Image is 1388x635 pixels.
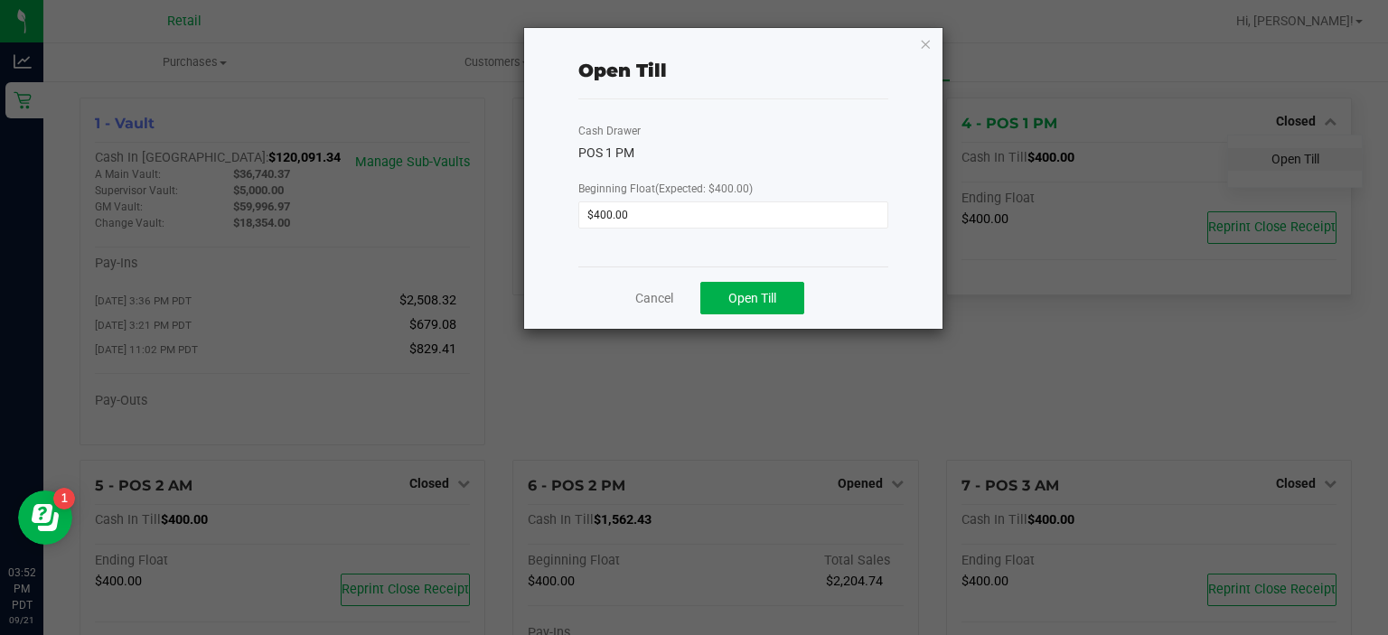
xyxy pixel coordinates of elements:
button: Open Till [700,282,804,314]
iframe: Resource center [18,490,72,545]
a: Cancel [635,289,673,308]
label: Cash Drawer [578,123,641,139]
span: Open Till [728,291,776,305]
span: Beginning Float [578,182,753,195]
iframe: Resource center unread badge [53,488,75,509]
div: Open Till [578,57,667,84]
div: POS 1 PM [578,144,888,163]
span: (Expected: $400.00) [655,182,753,195]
